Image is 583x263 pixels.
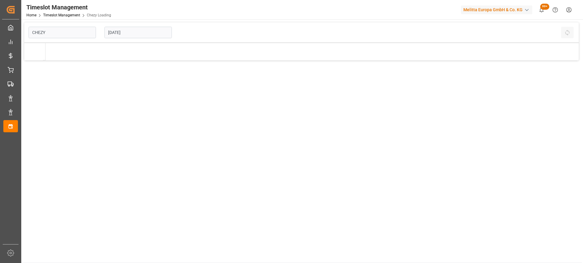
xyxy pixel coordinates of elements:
[548,3,562,17] button: Help Center
[29,27,96,38] input: Type to search/select
[26,13,36,17] a: Home
[104,27,172,38] input: DD-MM-YYYY
[461,4,535,15] button: Melitta Europa GmbH & Co. KG
[461,5,532,14] div: Melitta Europa GmbH & Co. KG
[43,13,80,17] a: Timeslot Management
[540,4,549,10] span: 99+
[535,3,548,17] button: show 100 new notifications
[26,3,111,12] div: Timeslot Management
